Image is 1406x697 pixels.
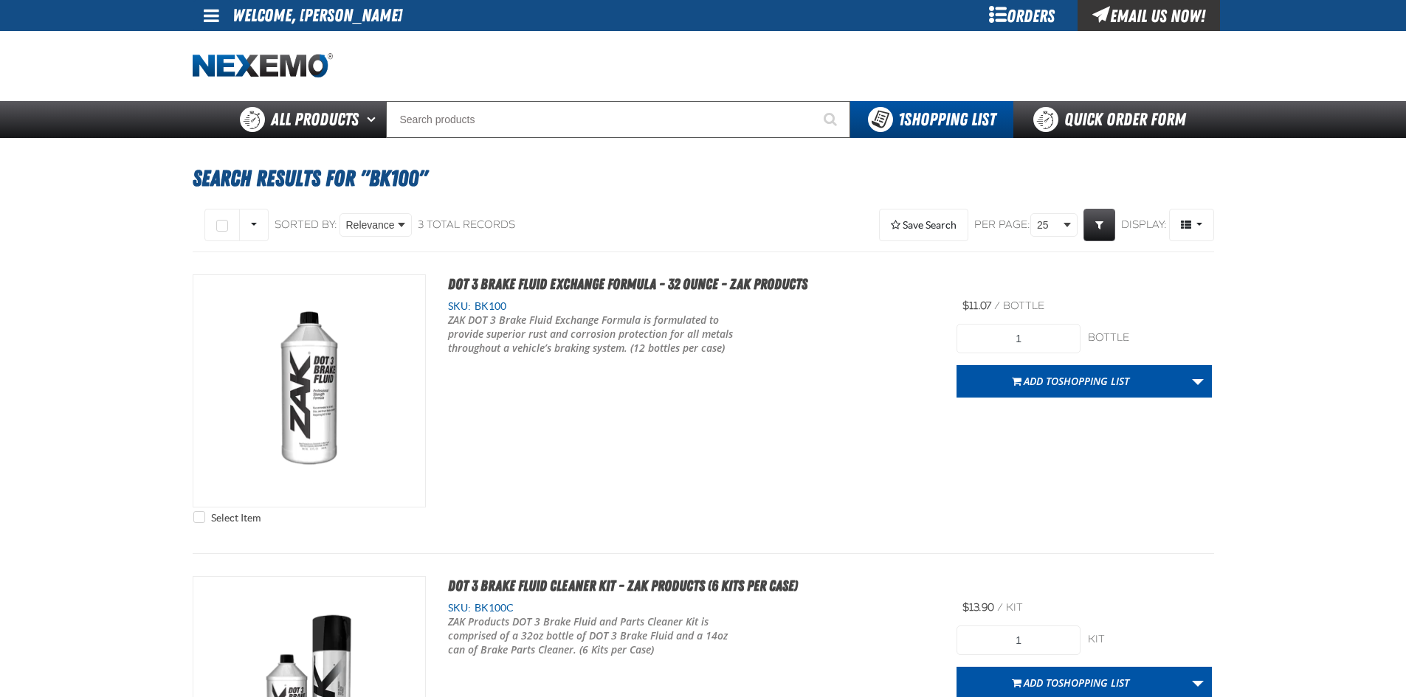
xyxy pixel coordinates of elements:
[448,275,807,293] a: DOT 3 Brake Fluid Exchange Formula - 32 Ounce - ZAK Products
[193,511,205,523] input: Select Item
[898,109,996,130] span: Shopping List
[193,159,1214,198] h1: Search Results for "BK100"
[1037,218,1061,233] span: 25
[850,101,1013,138] button: You have 1 Shopping List. Open to view details
[1170,209,1213,240] span: Product Grid Views Toolbar
[1013,101,1213,138] a: Quick Order Form
[239,209,269,241] button: Rows selection options
[974,218,1030,232] span: Per page:
[362,101,386,138] button: Open All Products pages
[1121,218,1167,231] span: Display:
[1024,374,1129,388] span: Add to
[1006,601,1023,614] span: kit
[1058,374,1129,388] span: Shopping List
[193,53,333,79] img: Nexemo logo
[1169,209,1214,241] button: Product Grid Views Toolbar
[275,218,337,231] span: Sorted By:
[898,109,904,130] strong: 1
[1058,676,1129,690] span: Shopping List
[957,625,1081,655] input: Product Quantity
[346,218,395,233] span: Relevance
[994,299,1000,312] span: /
[448,299,935,313] div: SKU:
[193,275,425,507] img: DOT 3 Brake Fluid Exchange Formula - 32 Ounce - ZAK Products
[903,219,957,231] span: Save Search
[813,101,850,138] button: Start Searching
[193,53,333,79] a: Home
[1083,209,1115,241] a: Expand or Collapse Grid Filters
[962,299,991,312] span: $11.07
[386,101,850,138] input: Search
[997,601,1003,614] span: /
[418,218,515,232] div: 3 total records
[193,275,425,507] : View Details of the DOT 3 Brake Fluid Exchange Formula - 32 Ounce - ZAK Products
[271,106,359,133] span: All Products
[471,300,506,312] span: BK100
[448,577,798,594] a: DOT 3 Brake Fluid Cleaner Kit - ZAK Products (6 Kits per Case)
[1088,633,1212,647] div: kit
[471,602,514,614] span: BK100C
[448,313,740,356] p: ZAK DOT 3 Brake Fluid Exchange Formula is formulated to provide superior rust and corrosion prote...
[957,365,1185,398] button: Add toShopping List
[1024,676,1129,690] span: Add to
[957,324,1081,353] input: Product Quantity
[1003,299,1044,312] span: bottle
[1184,365,1212,398] a: More Actions
[962,601,994,614] span: $13.90
[1088,331,1212,345] div: bottle
[448,601,935,615] div: SKU:
[879,209,968,241] button: Expand or Collapse Saved Search drop-down to save a search query
[193,511,261,525] label: Select Item
[448,615,740,657] p: ZAK Products DOT 3 Brake Fluid and Parts Cleaner Kit is comprised of a 32oz bottle of DOT 3 Brake...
